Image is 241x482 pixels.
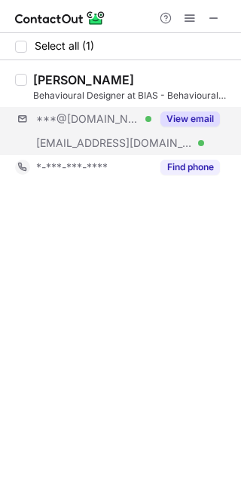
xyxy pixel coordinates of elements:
div: [PERSON_NAME] [33,72,134,87]
button: Reveal Button [160,160,220,175]
span: ***@[DOMAIN_NAME] [36,112,140,126]
span: Select all (1) [35,40,94,52]
img: ContactOut v5.3.10 [15,9,105,27]
button: Reveal Button [160,111,220,127]
div: Behavioural Designer at BIAS - Behavioural Insights Architecture & Strategy [33,89,232,102]
span: [EMAIL_ADDRESS][DOMAIN_NAME] [36,136,193,150]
